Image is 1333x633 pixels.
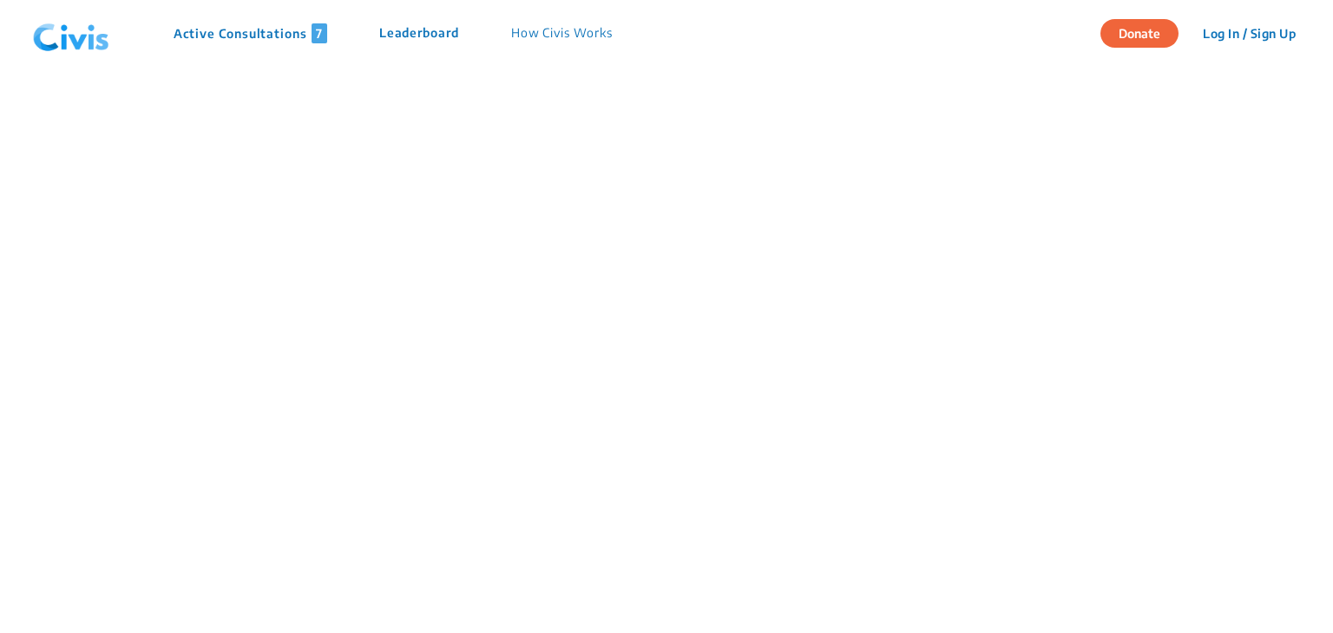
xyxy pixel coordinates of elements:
[26,8,116,60] img: navlogo.png
[1100,19,1179,48] button: Donate
[511,23,613,43] p: How Civis Works
[1192,20,1307,47] button: Log In / Sign Up
[312,23,327,43] span: 7
[1100,23,1192,41] a: Donate
[174,23,327,43] p: Active Consultations
[379,23,459,43] p: Leaderboard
